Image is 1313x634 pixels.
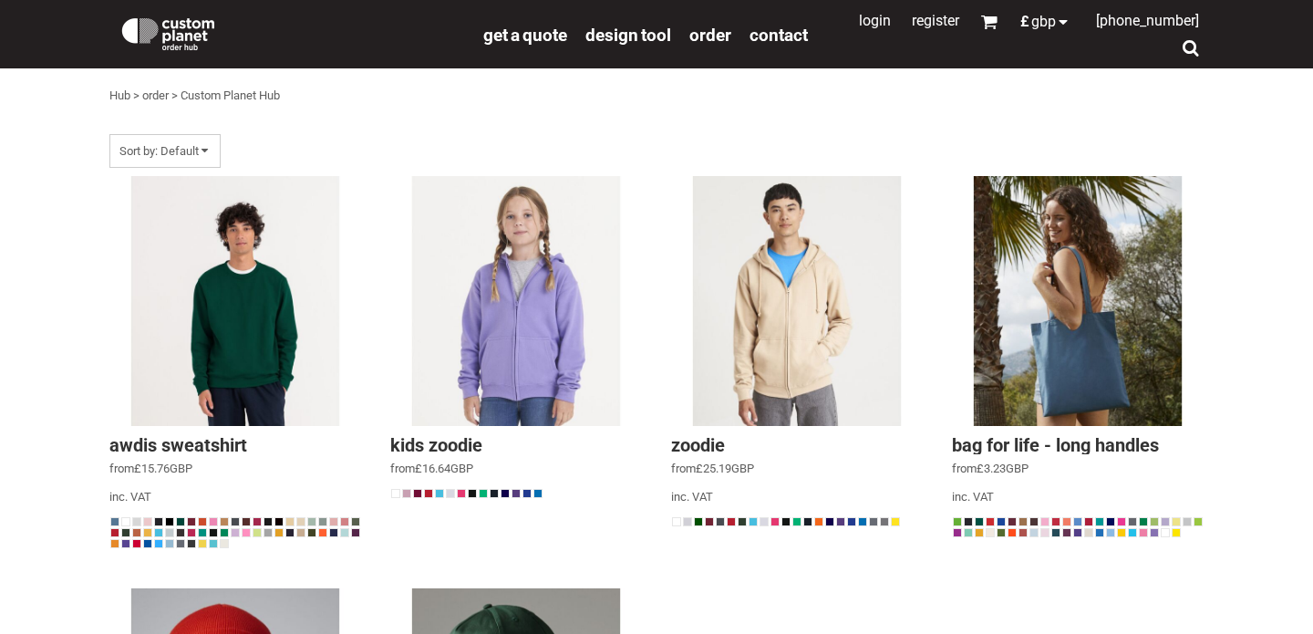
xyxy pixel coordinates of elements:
a: order [689,24,731,45]
a: order [142,88,169,102]
span: Sort by: Default [109,134,221,168]
span: £ [1020,15,1031,29]
span: get a quote [483,25,567,46]
span: £25.19 [696,462,754,475]
div: > [171,87,178,106]
span: design tool [585,25,671,46]
span: Contact [750,25,808,46]
a: Bag for life - long handles [952,434,1159,456]
a: Hub [109,88,130,102]
a: design tool [585,24,671,45]
a: AWDis sweatshirt [109,434,247,456]
span: GBP [1031,15,1056,29]
a: Zoodie [671,434,725,456]
div: > [133,87,140,106]
a: get a quote [483,24,567,45]
span: £3.23 [977,462,1029,475]
span: GBP [731,462,754,475]
a: Custom Planet [109,5,474,59]
span: GBP [170,462,192,475]
span: inc. VAT [109,490,151,504]
span: order [689,25,731,46]
a: Contact [750,24,808,45]
div: Custom Planet Hub [181,87,280,106]
img: Custom Planet [119,14,218,50]
a: Login [859,12,891,29]
span: GBP [1006,462,1029,475]
a: Register [912,12,959,29]
span: inc. VAT [671,490,713,504]
div: from [390,460,642,479]
div: from [952,460,1204,479]
span: GBP [450,462,473,475]
span: £15.76 [134,462,192,475]
span: £16.64 [415,462,473,475]
span: inc. VAT [952,490,994,504]
div: from [671,460,923,479]
span: [PHONE_NUMBER] [1096,12,1199,29]
a: Kids Zoodie [390,434,482,456]
div: from [109,460,361,479]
